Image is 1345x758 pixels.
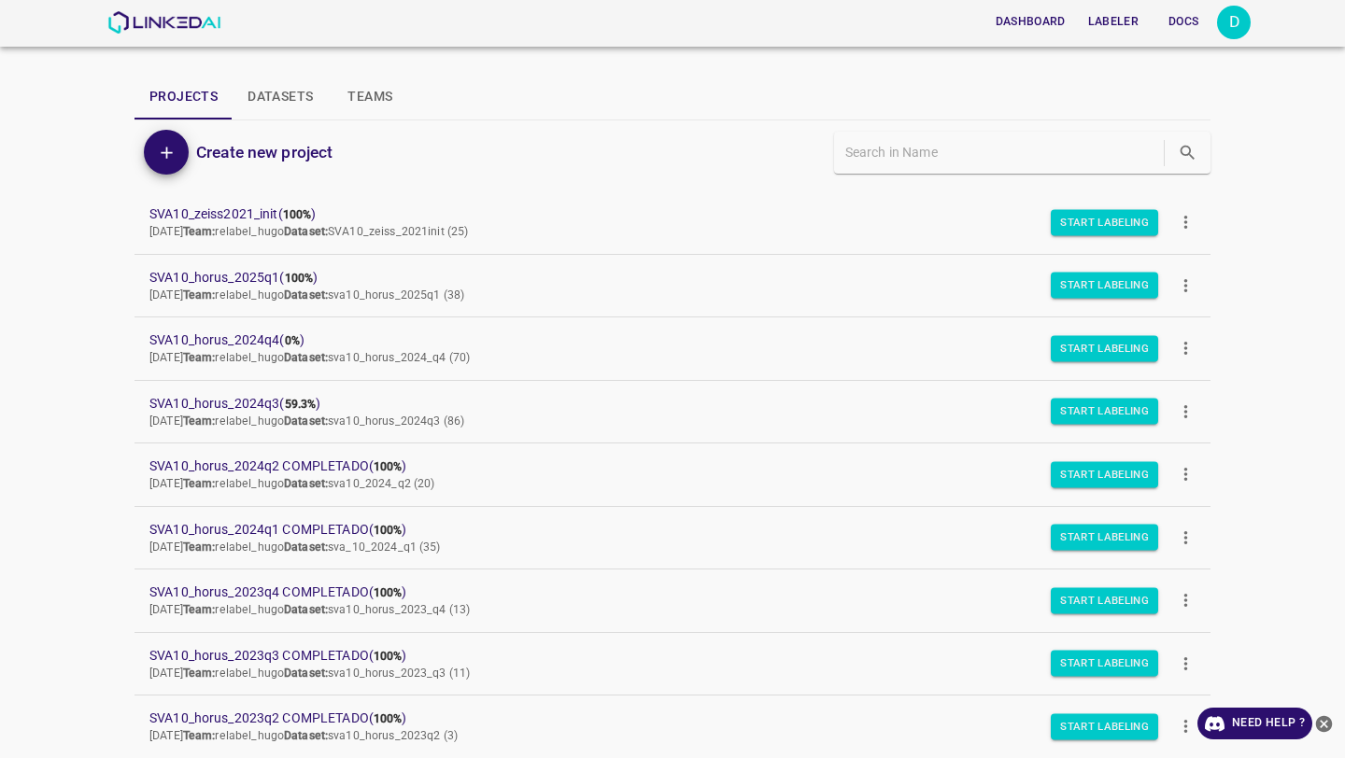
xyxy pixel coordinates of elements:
button: more [1165,642,1207,684]
b: Team: [183,729,216,742]
button: more [1165,706,1207,748]
b: Dataset: [284,288,328,302]
span: [DATE] relabel_hugo sva_10_2024_q1 (35) [149,540,441,554]
button: more [1165,202,1207,244]
button: search [1168,133,1207,172]
button: Start Labeling [1051,713,1158,739]
input: Search in Name [845,139,1160,166]
b: Team: [183,667,216,680]
button: Datasets [233,75,328,119]
a: SVA10_horus_2024q2 COMPLETADO(100%)[DATE]Team:relabel_hugoDataset:sva10_2024_q2 (20) [134,443,1210,506]
button: Docs [1154,7,1213,37]
b: 100% [285,272,314,285]
b: 59.3% [285,398,317,411]
span: SVA10_horus_2025q1 ( ) [149,268,1166,288]
button: more [1165,454,1207,496]
a: SVA10_horus_2023q4 COMPLETADO(100%)[DATE]Team:relabel_hugoDataset:sva10_horus_2023_q4 (13) [134,569,1210,632]
a: SVA10_horus_2024q1 COMPLETADO(100%)[DATE]Team:relabel_hugoDataset:sva_10_2024_q1 (35) [134,507,1210,569]
img: LinkedAI [107,11,220,34]
button: Start Labeling [1051,399,1158,425]
button: Open settings [1217,6,1251,39]
button: Start Labeling [1051,651,1158,677]
b: Dataset: [284,351,328,364]
button: Start Labeling [1051,273,1158,299]
button: Add [144,130,189,175]
b: 100% [374,650,403,663]
span: SVA10_zeiss2021_init ( ) [149,204,1166,224]
span: [DATE] relabel_hugo sva10_horus_2023_q3 (11) [149,667,470,680]
span: SVA10_horus_2024q2 COMPLETADO ( ) [149,456,1166,476]
b: Team: [183,288,216,302]
button: Start Labeling [1051,525,1158,551]
b: 100% [374,524,403,537]
b: Dataset: [284,414,328,428]
b: Dataset: [284,603,328,616]
button: more [1165,328,1207,370]
h6: Create new project [196,139,333,165]
span: SVA10_horus_2023q4 COMPLETADO ( ) [149,583,1166,602]
b: Team: [183,603,216,616]
span: [DATE] relabel_hugo sva10_horus_2025q1 (38) [149,288,464,302]
span: [DATE] relabel_hugo SVA10_zeiss_2021init (25) [149,225,468,238]
span: [DATE] relabel_hugo sva10_horus_2024_q4 (70) [149,351,470,364]
span: SVA10_horus_2024q1 COMPLETADO ( ) [149,520,1166,540]
a: SVA10_zeiss2021_init(100%)[DATE]Team:relabel_hugoDataset:SVA10_zeiss_2021init (25) [134,191,1210,254]
span: [DATE] relabel_hugo sva10_horus_2023_q4 (13) [149,603,470,616]
a: SVA10_horus_2023q3 COMPLETADO(100%)[DATE]Team:relabel_hugoDataset:sva10_horus_2023_q3 (11) [134,633,1210,695]
a: SVA10_horus_2024q4(0%)[DATE]Team:relabel_hugoDataset:sva10_horus_2024_q4 (70) [134,317,1210,380]
b: Dataset: [284,667,328,680]
span: [DATE] relabel_hugo sva10_horus_2023q2 (3) [149,729,458,742]
b: Dataset: [284,225,328,238]
b: Dataset: [284,729,328,742]
button: close-help [1312,708,1336,739]
span: SVA10_horus_2024q3 ( ) [149,394,1166,414]
b: Team: [183,540,216,554]
span: SVA10_horus_2023q3 COMPLETADO ( ) [149,646,1166,666]
button: Start Labeling [1051,587,1158,613]
button: Projects [134,75,233,119]
a: Need Help ? [1197,708,1312,739]
a: SVA10_horus_2023q2 COMPLETADO(100%)[DATE]Team:relabel_hugoDataset:sva10_horus_2023q2 (3) [134,695,1210,758]
button: Start Labeling [1051,335,1158,361]
button: more [1165,264,1207,306]
b: 100% [374,586,403,599]
button: more [1165,390,1207,432]
a: SVA10_horus_2025q1(100%)[DATE]Team:relabel_hugoDataset:sva10_horus_2025q1 (38) [134,255,1210,317]
div: D [1217,6,1251,39]
button: more [1165,516,1207,558]
a: SVA10_horus_2024q3(59.3%)[DATE]Team:relabel_hugoDataset:sva10_horus_2024q3 (86) [134,381,1210,443]
button: Labeler [1081,7,1146,37]
span: SVA10_horus_2024q4 ( ) [149,330,1166,350]
b: Team: [183,351,216,364]
span: SVA10_horus_2023q2 COMPLETADO ( ) [149,709,1166,728]
span: [DATE] relabel_hugo sva10_2024_q2 (20) [149,477,434,490]
b: 100% [283,208,312,221]
a: Docs [1150,3,1217,41]
a: Dashboard [984,3,1077,41]
b: 100% [374,460,403,473]
b: Dataset: [284,540,328,554]
b: Team: [183,414,216,428]
button: Start Labeling [1051,461,1158,487]
a: Labeler [1077,3,1150,41]
button: more [1165,580,1207,622]
b: Dataset: [284,477,328,490]
b: 100% [374,712,403,725]
button: Start Labeling [1051,209,1158,235]
b: 0% [285,334,300,347]
button: Dashboard [988,7,1073,37]
button: Teams [328,75,412,119]
a: Create new project [189,139,333,165]
b: Team: [183,477,216,490]
span: [DATE] relabel_hugo sva10_horus_2024q3 (86) [149,414,464,428]
b: Team: [183,225,216,238]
